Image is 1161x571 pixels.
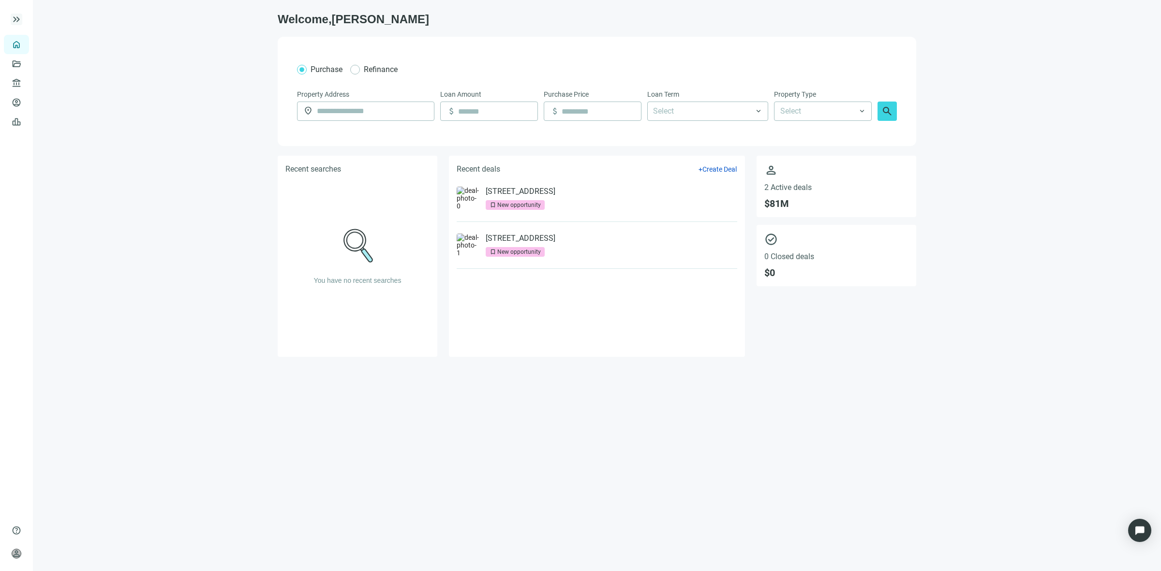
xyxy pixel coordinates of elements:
[698,165,737,174] button: +Create Deal
[881,105,893,117] span: search
[12,549,21,558] span: person
[497,247,541,257] div: New opportunity
[311,65,342,74] span: Purchase
[447,106,456,116] span: attach_money
[297,89,349,100] span: Property Address
[12,526,21,535] span: help
[490,249,496,255] span: bookmark
[764,267,908,278] span: $ 0
[314,277,402,284] span: You have no recent searches
[457,163,500,175] h5: Recent deals
[764,183,908,192] span: 2 Active deals
[764,198,908,209] span: $ 81M
[457,187,480,210] img: deal-photo-0
[285,163,341,175] h5: Recent searches
[764,252,908,261] span: 0 Closed deals
[497,200,541,210] div: New opportunity
[457,234,480,257] img: deal-photo-1
[12,78,18,88] span: account_balance
[550,106,560,116] span: attach_money
[764,233,908,246] span: check_circle
[486,187,555,196] a: [STREET_ADDRESS]
[878,102,897,121] button: search
[490,202,496,208] span: bookmark
[364,65,398,74] span: Refinance
[544,89,589,100] span: Purchase Price
[1128,519,1151,542] div: Open Intercom Messenger
[699,165,702,173] span: +
[702,165,737,173] span: Create Deal
[647,89,679,100] span: Loan Term
[303,106,313,116] span: location_on
[278,12,916,27] h1: Welcome, [PERSON_NAME]
[440,89,481,100] span: Loan Amount
[774,89,816,100] span: Property Type
[764,163,908,177] span: person
[11,14,22,25] button: keyboard_double_arrow_right
[486,234,555,243] a: [STREET_ADDRESS]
